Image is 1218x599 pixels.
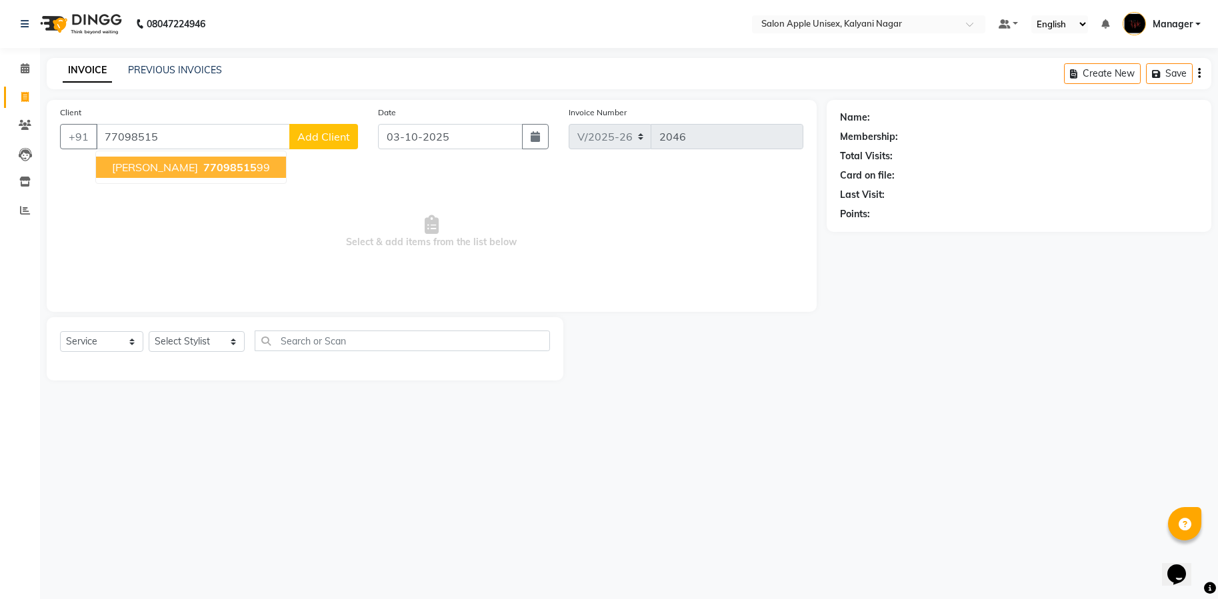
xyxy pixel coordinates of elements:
[255,330,550,351] input: Search or Scan
[1064,63,1141,84] button: Create New
[60,124,97,149] button: +91
[289,124,358,149] button: Add Client
[60,165,803,299] span: Select & add items from the list below
[60,107,81,119] label: Client
[297,130,350,143] span: Add Client
[201,161,270,174] ngb-highlight: 99
[378,107,396,119] label: Date
[112,161,198,174] span: [PERSON_NAME]
[1162,546,1205,586] iframe: chat widget
[840,111,870,125] div: Name:
[840,169,895,183] div: Card on file:
[1146,63,1193,84] button: Save
[840,207,870,221] div: Points:
[63,59,112,83] a: INVOICE
[128,64,222,76] a: PREVIOUS INVOICES
[203,161,257,174] span: 77098515
[96,124,290,149] input: Search by Name/Mobile/Email/Code
[840,130,898,144] div: Membership:
[1153,17,1193,31] span: Manager
[34,5,125,43] img: logo
[1123,12,1146,35] img: Manager
[147,5,205,43] b: 08047224946
[840,188,885,202] div: Last Visit:
[569,107,627,119] label: Invoice Number
[840,149,893,163] div: Total Visits:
